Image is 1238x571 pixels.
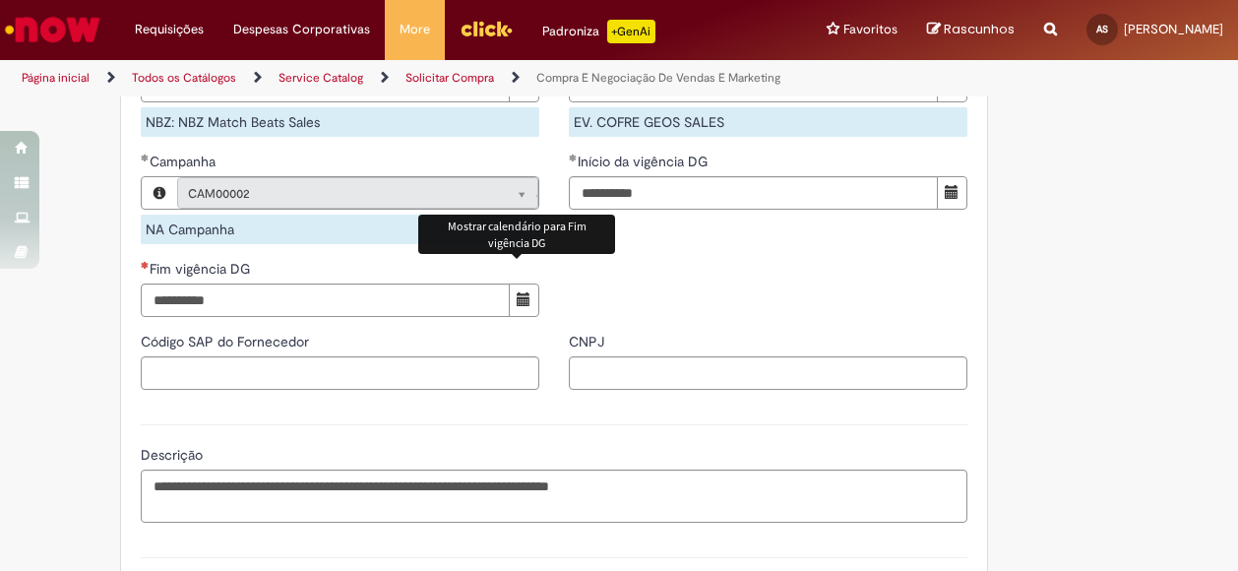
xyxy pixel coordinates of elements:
[569,107,967,137] div: EV. COFRE GEOS SALES
[569,176,938,210] input: Início da vigência DG 03 October 2025 Friday
[141,261,150,269] span: Necessários
[188,178,488,210] span: CAM00002
[135,20,204,39] span: Requisições
[2,10,103,49] img: ServiceNow
[141,470,967,522] textarea: Descrição
[141,333,313,350] span: Código SAP do Fornecedor
[141,107,539,137] div: NBZ: NBZ Match Beats Sales
[279,70,363,86] a: Service Catalog
[542,20,655,43] div: Padroniza
[937,176,967,210] button: Mostrar calendário para Início da vigência DG
[607,20,655,43] p: +GenAi
[15,60,811,96] ul: Trilhas de página
[142,177,177,209] button: Campanha, Visualizar este registro CAM00002
[927,21,1015,39] a: Rascunhos
[141,284,510,317] input: Fim vigência DG
[22,70,90,86] a: Página inicial
[418,215,615,254] div: Mostrar calendário para Fim vigência DG
[141,154,150,161] span: Obrigatório Preenchido
[843,20,898,39] span: Favoritos
[569,333,608,350] span: CNPJ
[1096,23,1108,35] span: AS
[405,70,494,86] a: Solicitar Compra
[132,70,236,86] a: Todos os Catálogos
[141,446,207,464] span: Descrição
[177,177,538,209] a: CAM00002Limpar campo Campanha
[569,356,967,390] input: CNPJ
[578,153,712,170] span: Início da vigência DG
[150,260,254,278] span: Fim vigência DG
[569,154,578,161] span: Obrigatório Preenchido
[509,284,539,317] button: Mostrar calendário para Fim vigência DG
[460,14,513,43] img: click_logo_yellow_360x200.png
[944,20,1015,38] span: Rascunhos
[141,215,539,244] div: NA Campanha
[536,70,780,86] a: Compra E Negociação De Vendas E Marketing
[400,20,430,39] span: More
[150,153,219,170] span: Campanha
[141,152,219,171] label: Somente leitura - Campanha
[233,20,370,39] span: Despesas Corporativas
[141,356,539,390] input: Código SAP do Fornecedor
[1124,21,1223,37] span: [PERSON_NAME]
